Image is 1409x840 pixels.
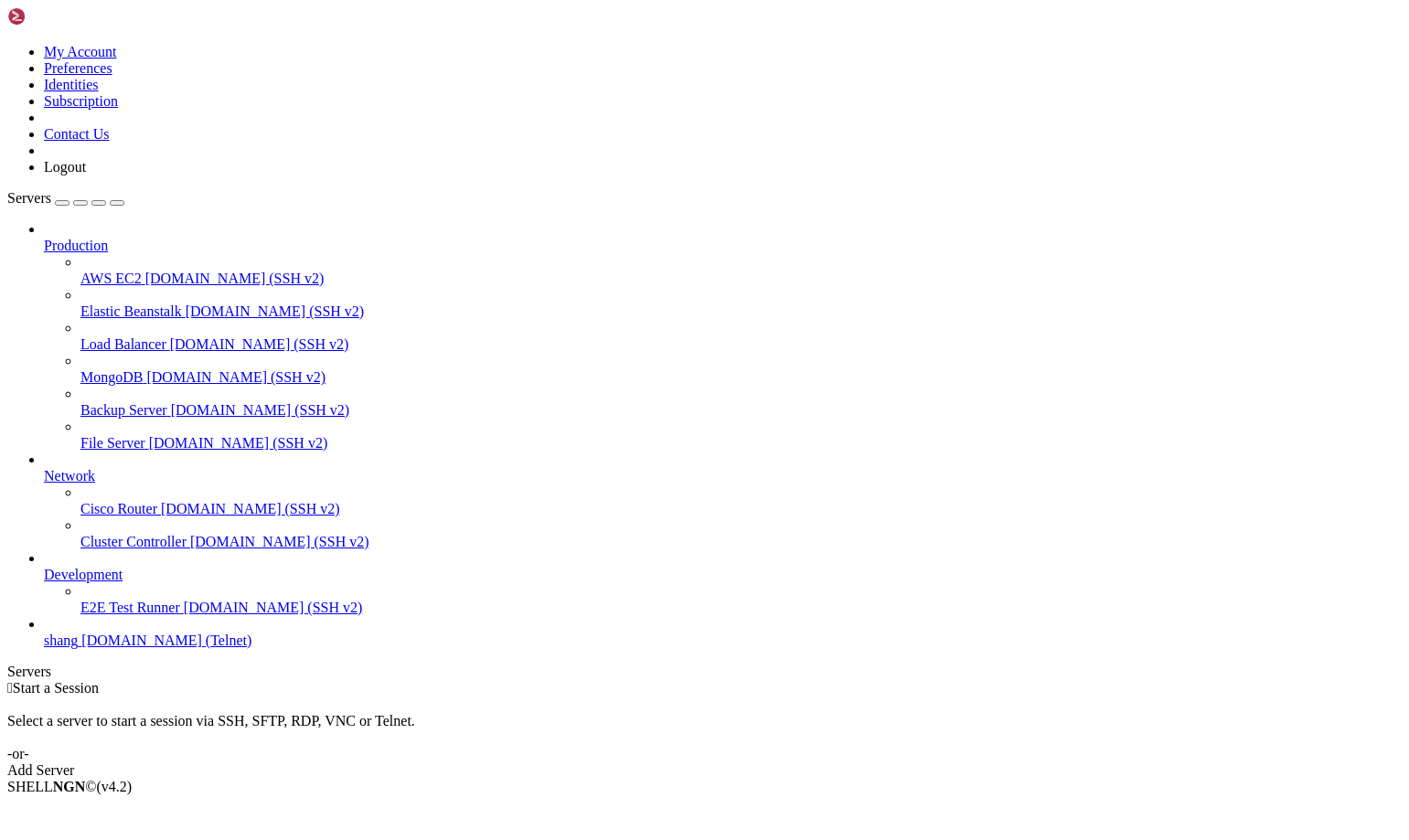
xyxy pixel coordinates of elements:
div: Select a server to start a session via SSH, SFTP, RDP, VNC or Telnet. -or- [7,696,1402,762]
a: AWS EC2 [DOMAIN_NAME] (SSH v2) [80,271,1402,287]
li: File Server [DOMAIN_NAME] (SSH v2) [80,419,1402,452]
a: Servers [7,190,124,206]
span: E2E Test Runner [80,600,180,615]
b: NGN [53,779,86,794]
li: Network [44,452,1402,550]
span: AWS EC2 [80,271,142,286]
li: Cluster Controller [DOMAIN_NAME] (SSH v2) [80,517,1402,550]
span: [DOMAIN_NAME] (SSH v2) [149,435,328,451]
a: My Account [44,44,117,59]
a: shang [DOMAIN_NAME] (Telnet) [44,633,1402,649]
img: Shellngn [7,7,112,26]
li: Elastic Beanstalk [DOMAIN_NAME] (SSH v2) [80,287,1402,320]
span: [DOMAIN_NAME] (SSH v2) [184,600,363,615]
a: Logout [44,159,86,175]
li: Load Balancer [DOMAIN_NAME] (SSH v2) [80,320,1402,353]
a: Elastic Beanstalk [DOMAIN_NAME] (SSH v2) [80,303,1402,320]
span: [DOMAIN_NAME] (SSH v2) [145,271,325,286]
span: Cluster Controller [80,534,187,549]
a: Load Balancer [DOMAIN_NAME] (SSH v2) [80,336,1402,353]
span: [DOMAIN_NAME] (SSH v2) [170,336,349,352]
a: Production [44,238,1402,254]
li: Backup Server [DOMAIN_NAME] (SSH v2) [80,386,1402,419]
li: Cisco Router [DOMAIN_NAME] (SSH v2) [80,484,1402,517]
span: [DOMAIN_NAME] (Telnet) [81,633,251,648]
a: Backup Server [DOMAIN_NAME] (SSH v2) [80,402,1402,419]
span: [DOMAIN_NAME] (SSH v2) [146,369,326,385]
a: Cluster Controller [DOMAIN_NAME] (SSH v2) [80,534,1402,550]
span: SHELL © [7,779,132,794]
a: Preferences [44,60,112,76]
a: MongoDB [DOMAIN_NAME] (SSH v2) [80,369,1402,386]
span: Backup Server [80,402,167,418]
li: Production [44,221,1402,452]
span: [DOMAIN_NAME] (SSH v2) [186,303,365,319]
span: Production [44,238,108,253]
li: shang [DOMAIN_NAME] (Telnet) [44,616,1402,649]
span: Servers [7,190,51,206]
span: Development [44,567,123,582]
span: [DOMAIN_NAME] (SSH v2) [161,501,340,516]
span: Elastic Beanstalk [80,303,182,319]
li: MongoDB [DOMAIN_NAME] (SSH v2) [80,353,1402,386]
span: Network [44,468,95,484]
li: Development [44,550,1402,616]
li: E2E Test Runner [DOMAIN_NAME] (SSH v2) [80,583,1402,616]
span: shang [44,633,78,648]
a: Cisco Router [DOMAIN_NAME] (SSH v2) [80,501,1402,517]
span: File Server [80,435,145,451]
a: Subscription [44,93,118,109]
a: File Server [DOMAIN_NAME] (SSH v2) [80,435,1402,452]
span: [DOMAIN_NAME] (SSH v2) [190,534,369,549]
div: Add Server [7,762,1402,779]
span: 4.2.0 [97,779,133,794]
a: E2E Test Runner [DOMAIN_NAME] (SSH v2) [80,600,1402,616]
span: [DOMAIN_NAME] (SSH v2) [171,402,350,418]
a: Development [44,567,1402,583]
span:  [7,680,13,696]
li: AWS EC2 [DOMAIN_NAME] (SSH v2) [80,254,1402,287]
span: Start a Session [13,680,99,696]
span: Cisco Router [80,501,157,516]
span: Load Balancer [80,336,166,352]
span: MongoDB [80,369,143,385]
a: Network [44,468,1402,484]
div: Servers [7,664,1402,680]
a: Contact Us [44,126,110,142]
a: Identities [44,77,99,92]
